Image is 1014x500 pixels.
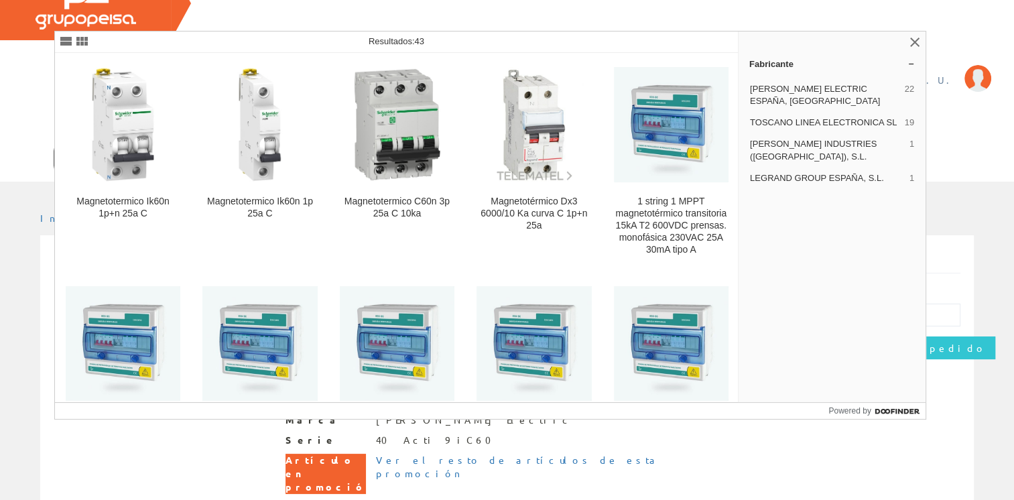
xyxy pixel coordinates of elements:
span: Powered by [828,405,871,417]
img: Magnetotérmico Dx3 6000/10 Ka curva C 1p+n 25a [477,67,591,182]
img: 20 string 1 MPPT magnetotérmico y seccionador 250A transitoria 15kA T2 600VDC prensas metálico IP65 [477,286,591,401]
a: Magnetotermico Ik60n 1p+n 25a C Magnetotermico Ik60n 1p+n 25a C [55,54,191,271]
span: 43 [414,36,424,46]
div: Magnetotérmico Dx3 6000/10 Ka curva C 1p+n 25a [477,196,591,232]
span: TOSCANO LINEA ELECTRONICA SL [750,117,899,129]
a: Fabricante [739,53,926,74]
span: Resultados: [369,36,424,46]
div: 40 Acti 9 iC60 [376,434,499,447]
div: 1 string 1 MPPT magnetotérmico transitoria 15kA T2 600VDC prensas. monofásica 230VAC 25A 30mA tipo A [614,196,728,256]
img: Magnetotermico Ik60n 1p 25a C [202,67,317,182]
span: 1 [909,138,914,162]
a: Magnetotermico Ik60n 1p 25a C Magnetotermico Ik60n 1p 25a C [192,54,328,271]
span: 1 [909,172,914,184]
img: 16 string 1 MPPT magnetotérmico y seccionador 250A transitoria 15kA T2 600VDC prensas ABS IP65 [202,286,317,401]
a: 1 string 1 MPPT magnetotérmico transitoria 15kA T2 600VDC prensas. monofásica 230VAC 25A 30mA tip... [603,54,739,271]
div: Magnetotermico C60n 3p 25a C 10ka [340,196,454,220]
a: Powered by [828,403,926,419]
img: 1 string 1 MPPT magnetotérmico transitoria 15kA T2 600VDC prensas. monofásica 230VAC 25A 30mA tipo A [614,67,728,182]
span: 19 [905,117,914,129]
img: Magnetotermico Ik60n 1p+n 25a C [66,67,180,182]
div: Magnetotermico Ik60n 1p+n 25a C [66,196,180,220]
img: 16 string 1 MPPT magnetotérmico y seccionador 250A transitoria 15kA T2 600VDC MC4 ABS IP65 [340,286,454,401]
a: Inicio [40,212,97,224]
span: Artículo en promoción [286,454,366,494]
div: Magnetotermico Ik60n 1p 25a C [202,196,317,220]
span: Marca [286,414,366,427]
a: Magnetotérmico Dx3 6000/10 Ka curva C 1p+n 25a Magnetotérmico Dx3 6000/10 Ka curva C 1p+n 25a [466,54,602,271]
span: [PERSON_NAME] ELECTRIC ESPAÑA, [GEOGRAPHIC_DATA] [750,83,899,107]
img: 20 string 1 MPPT magnetotérmico y seccionador 250A transitoria 15kA T2 600VDC MC4 metálico IP65 [614,286,728,401]
a: Ver el resto de artículos de esta promoción [376,454,660,479]
img: Magnetotermico C60n 3p 25a C 10ka [340,67,454,182]
a: Magnetotermico C60n 3p 25a C 10ka Magnetotermico C60n 3p 25a C 10ka [329,54,465,271]
span: LEGRAND GROUP ESPAÑA, S.L. [750,172,904,184]
span: Serie [286,434,366,447]
div: [PERSON_NAME] Electric [376,414,573,427]
img: 1 string 1 MPPT magnetotérmico transitoria 15kA T2 600VDC prensas. monofásica 230VAC 25A 300mA tipo [66,286,180,401]
span: 22 [905,83,914,107]
span: [PERSON_NAME] INDUSTRIES ([GEOGRAPHIC_DATA]), S.L. [750,138,904,162]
